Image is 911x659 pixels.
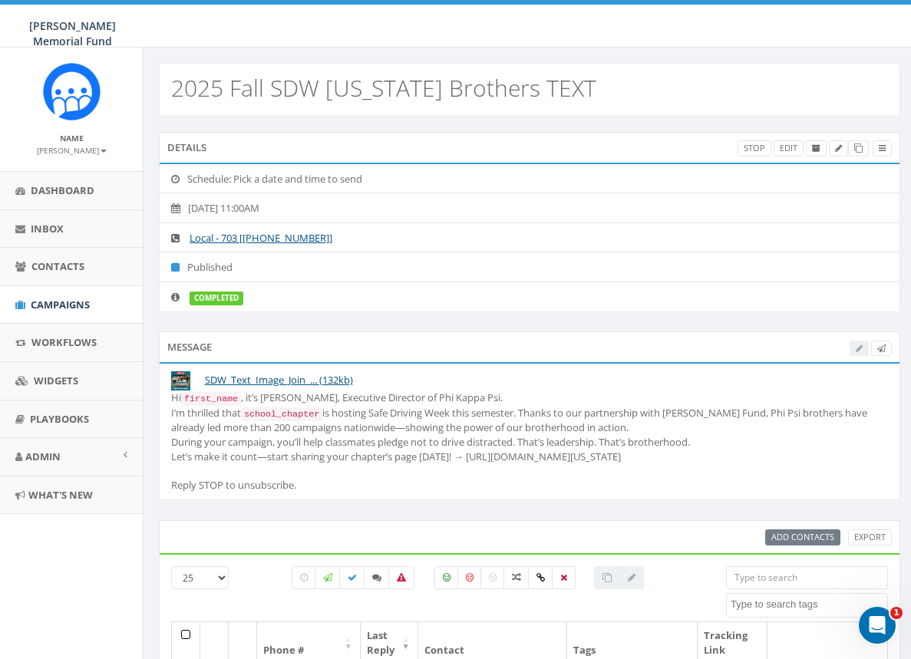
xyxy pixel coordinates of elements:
[31,335,97,349] span: Workflows
[31,222,64,236] span: Inbox
[160,164,899,194] li: Schedule: Pick a date and time to send
[37,143,107,157] a: [PERSON_NAME]
[190,292,243,305] label: completed
[774,140,804,157] a: Edit
[25,450,61,463] span: Admin
[552,566,576,589] label: Removed
[480,566,505,589] label: Neutral
[171,174,187,184] i: Schedule: Pick a date and time to send
[171,262,187,272] i: Published
[30,412,89,426] span: Playbooks
[241,407,322,421] code: school_chapter
[364,566,390,589] label: Replied
[854,142,863,153] span: Clone Campaign
[190,231,332,245] a: Local - 703 [[PHONE_NUMBER]]
[29,18,116,48] span: [PERSON_NAME] Memorial Fund
[43,63,101,120] img: Rally_Corp_Icon.png
[503,566,530,589] label: Mixed
[434,566,459,589] label: Positive
[388,566,414,589] label: Bounced
[315,566,341,589] label: Sending
[879,142,886,153] span: View Campaign Delivery Statistics
[31,259,84,273] span: Contacts
[159,331,900,362] div: Message
[159,132,900,163] div: Details
[812,142,820,153] span: Archive Campaign
[731,598,887,611] textarea: Search
[738,140,771,157] a: Stop
[292,566,316,589] label: Pending
[205,373,353,387] a: SDW_Text_Image_Join_... (132kb)
[181,392,241,406] code: first_name
[848,529,892,545] a: Export
[160,252,899,282] li: Published
[31,183,94,197] span: Dashboard
[877,342,886,354] span: Send Test Message
[31,298,90,311] span: Campaigns
[339,566,365,589] label: Delivered
[34,374,78,387] span: Widgets
[171,390,888,492] div: Hi , it’s [PERSON_NAME], Executive Director of Phi Kappa Psi. I’m thrilled that is hosting Safe D...
[37,145,107,156] small: [PERSON_NAME]
[28,488,93,502] span: What's New
[160,193,899,223] li: [DATE] 11:00AM
[171,75,596,100] h2: 2025 Fall SDW [US_STATE] Brothers TEXT
[859,607,896,644] iframe: Intercom live chat
[835,142,842,153] span: Edit Campaign Title
[726,566,888,589] input: Type to search
[890,607,903,619] span: 1
[60,133,84,143] small: Name
[457,566,482,589] label: Negative
[528,566,553,589] label: Link Clicked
